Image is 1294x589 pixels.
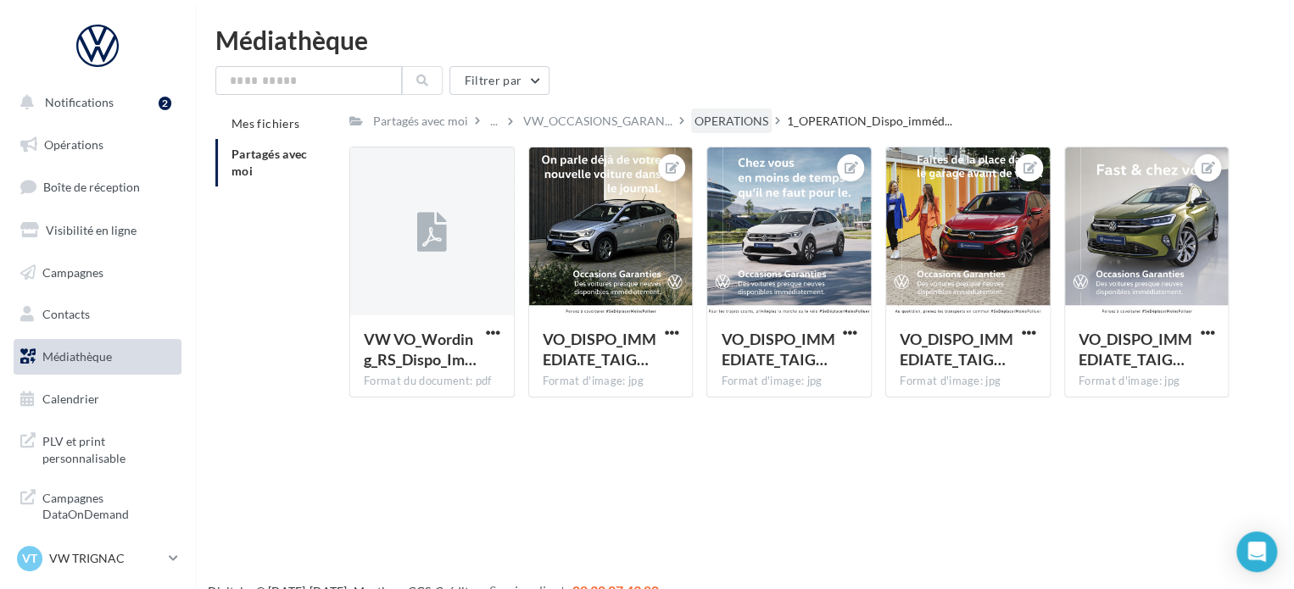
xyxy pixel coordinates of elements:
[10,423,185,473] a: PLV et print personnalisable
[10,169,185,205] a: Boîte de réception
[1079,330,1192,369] span: VO_DISPO_IMMEDIATE_TAIGO_olive_JUILL24_CARRE
[10,339,185,375] a: Médiathèque
[787,113,952,130] span: 1_OPERATION_Dispo_imméd...
[22,550,37,567] span: VT
[10,85,178,120] button: Notifications 2
[43,180,140,194] span: Boîte de réception
[523,113,672,130] span: VW_OCCASIONS_GARAN...
[900,330,1013,369] span: VO_DISPO_IMMEDIATE_TAIGO_rouge_CARRE
[46,223,137,237] span: Visibilité en ligne
[1079,374,1215,389] div: Format d'image: jpg
[364,330,477,369] span: VW VO_Wording_RS_Dispo_Immediate
[14,542,181,575] a: VT VW TRIGNAC
[721,374,857,389] div: Format d'image: jpg
[231,116,299,131] span: Mes fichiers
[42,392,99,406] span: Calendrier
[900,374,1036,389] div: Format d'image: jpg
[159,97,171,110] div: 2
[543,330,656,369] span: VO_DISPO_IMMEDIATE_TAIGO_grise_JUILL24_CARRE
[49,550,162,567] p: VW TRIGNAC
[543,374,679,389] div: Format d'image: jpg
[1236,531,1277,572] div: Open Intercom Messenger
[10,127,185,163] a: Opérations
[42,264,103,279] span: Campagnes
[449,66,549,95] button: Filtrer par
[42,307,90,321] span: Contacts
[10,297,185,332] a: Contacts
[10,480,185,530] a: Campagnes DataOnDemand
[373,113,468,130] div: Partagés avec moi
[42,430,175,466] span: PLV et print personnalisable
[721,330,834,369] span: VO_DISPO_IMMEDIATE_TAIGO_blanche_JUILL24_CARRE
[10,381,185,417] a: Calendrier
[44,137,103,152] span: Opérations
[42,349,112,364] span: Médiathèque
[45,95,114,109] span: Notifications
[42,486,175,523] span: Campagnes DataOnDemand
[215,27,1274,53] div: Médiathèque
[694,113,768,130] div: OPERATIONS
[10,213,185,248] a: Visibilité en ligne
[364,374,500,389] div: Format du document: pdf
[487,109,501,133] div: ...
[10,255,185,291] a: Campagnes
[231,147,308,178] span: Partagés avec moi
